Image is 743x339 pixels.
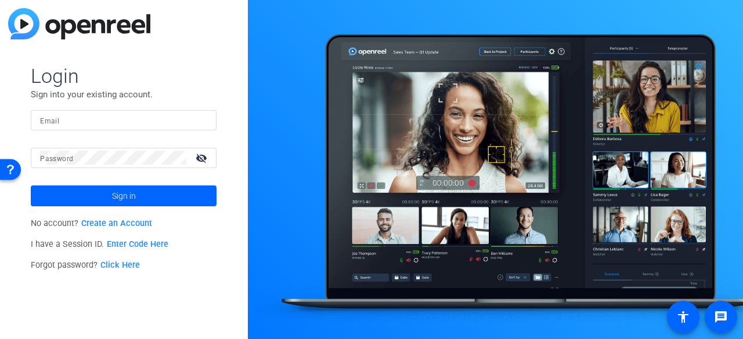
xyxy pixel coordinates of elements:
[189,150,217,166] mat-icon: visibility_off
[31,88,217,101] p: Sign into your existing account.
[31,239,168,249] span: I have a Session ID.
[31,218,152,228] span: No account?
[40,155,73,163] mat-label: Password
[676,310,690,324] mat-icon: accessibility
[112,181,136,210] span: Sign in
[40,117,59,125] mat-label: Email
[100,260,140,270] a: Click Here
[40,113,207,127] input: Enter Email Address
[714,310,728,324] mat-icon: message
[8,8,150,39] img: blue-gradient.svg
[31,64,217,88] span: Login
[81,218,152,228] a: Create an Account
[31,260,140,270] span: Forgot password?
[31,185,217,206] button: Sign in
[107,239,168,249] a: Enter Code Here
